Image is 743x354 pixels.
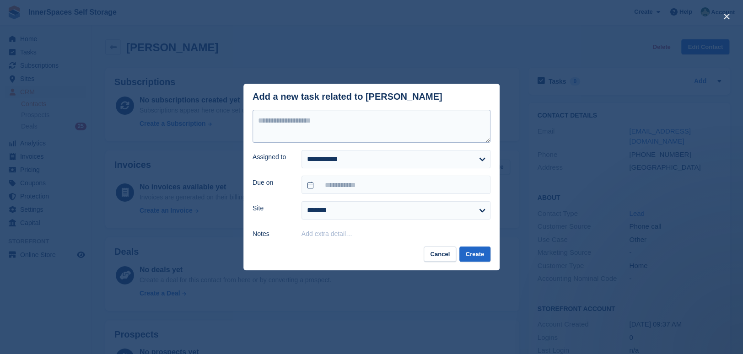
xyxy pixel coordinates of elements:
button: close [719,9,734,24]
div: Add a new task related to [PERSON_NAME] [253,91,442,102]
label: Due on [253,178,291,188]
label: Notes [253,229,291,239]
button: Create [459,247,490,262]
label: Assigned to [253,152,291,162]
button: Add extra detail… [302,230,352,237]
button: Cancel [424,247,456,262]
label: Site [253,204,291,213]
